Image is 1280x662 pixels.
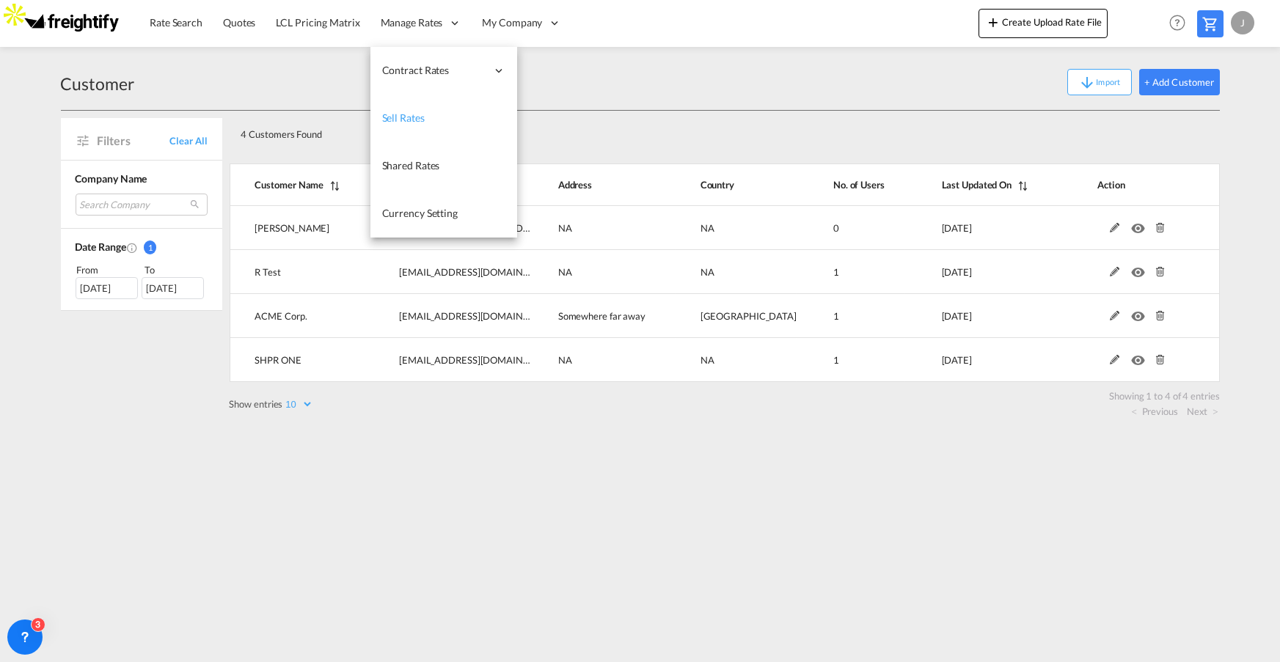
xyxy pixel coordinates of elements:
[255,266,281,278] span: R Test
[76,172,147,185] span: Company Name
[701,354,714,366] span: NA
[1132,307,1151,317] md-icon: icon-eye
[1139,69,1220,95] button: + Add Customer
[1187,405,1218,418] a: Next
[701,266,714,278] span: NA
[942,266,972,278] span: [DATE]
[1067,69,1132,95] button: icon-arrow-downImport
[230,163,375,206] th: Customer Name
[797,163,905,206] th: No. of Users
[76,277,138,299] div: [DATE]
[255,310,307,322] span: ACME Corp.
[382,159,440,172] span: Shared Rates
[533,294,676,338] td: Somewhere far away
[76,262,208,299] span: From To [DATE][DATE]
[905,206,1061,250] td: 2025-07-24
[676,206,797,250] td: NA
[558,266,572,278] span: NA
[942,354,972,366] span: [DATE]
[370,95,517,142] a: Sell Rates
[905,250,1061,294] td: 2025-05-30
[143,262,208,277] div: To
[833,354,839,366] span: 1
[282,398,313,411] select: Show entries
[370,190,517,238] a: Currency Setting
[230,338,375,382] td: SHPR ONE
[833,310,839,322] span: 1
[370,142,517,190] a: Shared Rates
[144,240,157,254] span: 1
[533,338,676,382] td: NA
[169,134,207,147] span: Clear All
[230,250,375,294] td: R Test
[1132,263,1151,273] md-icon: icon-eye
[1132,219,1151,229] md-icon: icon-eye
[374,294,533,338] td: acmecorp@inter.net
[399,310,557,322] span: [EMAIL_ADDRESS][DOMAIN_NAME]
[905,163,1061,206] th: Last Updated On
[255,222,330,234] span: [PERSON_NAME]
[676,250,797,294] td: NA
[797,206,905,250] td: 0
[905,338,1061,382] td: 2025-05-11
[1131,405,1177,418] a: Previous
[942,222,972,234] span: [DATE]
[533,163,676,206] th: Address
[98,133,170,149] span: Filters
[382,63,486,78] span: Contract Rates
[905,294,1061,338] td: 2025-05-16
[797,294,905,338] td: 1
[399,354,557,366] span: [EMAIL_ADDRESS][DOMAIN_NAME]
[701,310,797,322] span: [GEOGRAPHIC_DATA]
[676,338,797,382] td: NA
[382,111,425,124] span: Sell Rates
[1061,163,1220,206] th: Action
[676,294,797,338] td: Germany
[533,250,676,294] td: NA
[76,262,140,277] div: From
[558,222,572,234] span: NA
[558,354,572,366] span: NA
[230,206,375,250] td: Leidy Consuegra
[255,354,301,366] span: SHPR ONE
[230,294,375,338] td: ACME Corp.
[533,206,676,250] td: NA
[374,250,533,294] td: raqueljim78@gmail.com
[76,240,126,253] span: Date Range
[676,163,797,206] th: Country
[61,72,134,95] div: Customer
[399,266,557,278] span: [EMAIL_ADDRESS][DOMAIN_NAME]
[797,250,905,294] td: 1
[942,310,972,322] span: [DATE]
[1078,74,1096,92] md-icon: icon-arrow-down
[374,338,533,382] td: testmy@customer.com
[797,338,905,382] td: 1
[1132,351,1151,361] md-icon: icon-eye
[558,310,646,322] span: Somewhere far away
[235,117,1116,147] div: 4 Customers Found
[833,222,839,234] span: 0
[382,207,458,219] span: Currency Setting
[237,382,1220,402] div: Showing 1 to 4 of 4 entries
[126,242,138,254] md-icon: Created On
[370,47,517,95] div: Contract Rates
[701,222,714,234] span: NA
[833,266,839,278] span: 1
[142,277,204,299] div: [DATE]
[230,397,314,411] label: Show entries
